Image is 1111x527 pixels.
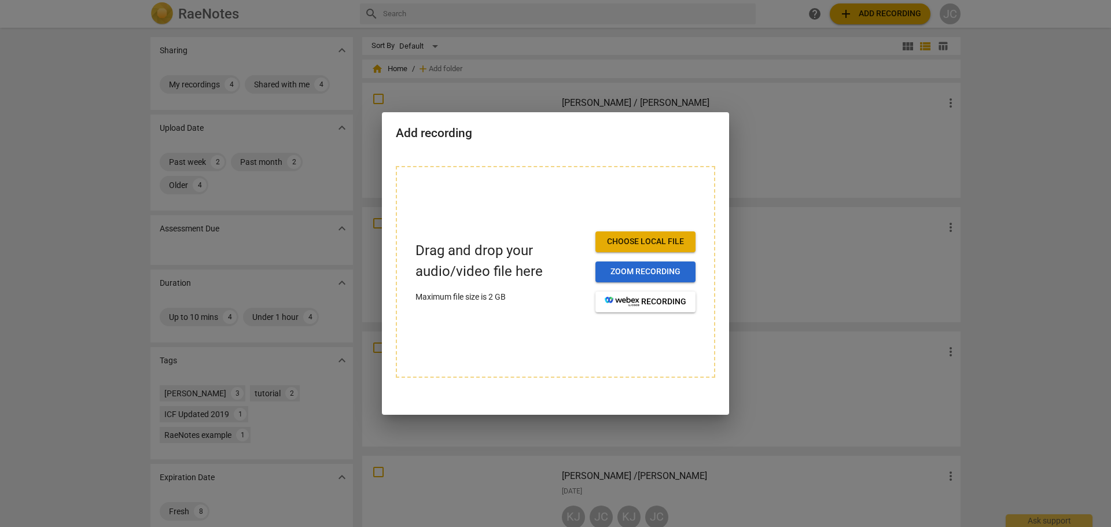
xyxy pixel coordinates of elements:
[605,236,686,248] span: Choose local file
[415,291,586,303] p: Maximum file size is 2 GB
[605,296,686,308] span: recording
[595,292,696,312] button: recording
[605,266,686,278] span: Zoom recording
[396,126,715,141] h2: Add recording
[595,231,696,252] button: Choose local file
[595,261,696,282] button: Zoom recording
[415,241,586,281] p: Drag and drop your audio/video file here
